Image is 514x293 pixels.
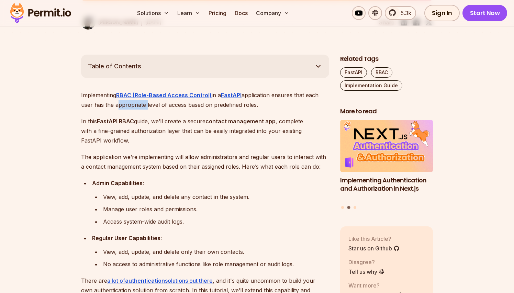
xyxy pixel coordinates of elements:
[175,6,203,20] button: Learn
[107,277,213,284] a: a lot ofauthenticationsolutions out there
[81,152,329,171] p: The application we’re implementing will allow administrators and regular users to interact with a...
[424,5,460,21] a: Sign In
[221,92,242,99] a: FastAPI
[348,235,400,243] p: Like this Article?
[340,120,433,202] a: Implementing Authentication and Authorization in Next.jsImplementing Authentication and Authoriza...
[347,206,350,209] button: Go to slide 2
[81,90,329,110] p: Implementing in a application ensures that each user has the appropriate level of access based on...
[396,9,411,17] span: 5.3k
[462,5,507,21] a: Start Now
[348,258,385,266] p: Disagree?
[340,120,433,210] div: Posts
[340,176,433,193] h3: Implementing Authentication and Authorization in Next.js
[348,268,385,276] a: Tell us why
[125,277,165,284] strong: authentication
[354,206,356,209] button: Go to slide 3
[134,6,172,20] button: Solutions
[92,180,143,187] strong: Admin Capabilities
[103,204,329,214] div: Manage user roles and permissions.
[340,67,367,78] a: FastAPI
[232,6,250,20] a: Docs
[206,6,229,20] a: Pricing
[7,1,74,25] img: Permit logo
[116,92,212,99] a: RBAC (Role-Based Access Control)
[103,259,329,269] div: No access to administrative functions like role management or audit logs.
[340,120,433,172] img: Implementing Authentication and Authorization in Next.js
[371,67,392,78] a: RBAC
[81,116,329,145] p: In this guide, we’ll create a secure , complete with a fine-grained authorization layer that can ...
[253,6,292,20] button: Company
[340,107,433,116] h2: More to read
[81,55,329,78] button: Table of Contents
[103,247,329,257] div: View, add, update, and delete only their own contacts.
[88,61,141,71] span: Table of Contents
[348,281,402,290] p: Want more?
[340,80,402,91] a: Implementation Guide
[385,6,416,20] a: 5.3k
[348,244,400,252] a: Star us on Github
[103,217,329,226] div: Access system-wide audit logs.
[92,235,160,241] strong: Regular User Capabilities
[341,206,344,209] button: Go to slide 1
[92,178,329,188] div: :
[340,120,433,202] li: 2 of 3
[205,118,276,125] strong: contact management app
[92,233,329,243] div: :
[97,118,134,125] strong: FastAPI RBAC
[340,55,433,63] h2: Related Tags
[103,192,329,202] div: View, add, update, and delete any contact in the system.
